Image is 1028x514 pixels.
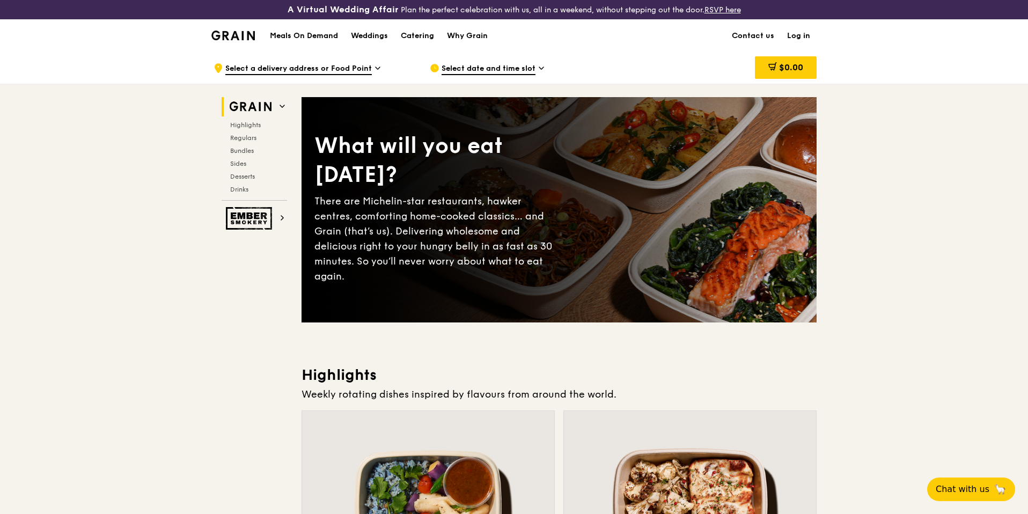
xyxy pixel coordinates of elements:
[704,5,741,14] a: RSVP here
[226,207,275,230] img: Ember Smokery web logo
[440,20,494,52] a: Why Grain
[442,63,535,75] span: Select date and time slot
[351,20,388,52] div: Weddings
[781,20,817,52] a: Log in
[211,31,255,40] img: Grain
[936,483,989,496] span: Chat with us
[302,365,817,385] h3: Highlights
[447,20,488,52] div: Why Grain
[314,194,559,284] div: There are Michelin-star restaurants, hawker centres, comforting home-cooked classics… and Grain (...
[927,478,1015,501] button: Chat with us🦙
[230,160,246,167] span: Sides
[230,134,256,142] span: Regulars
[288,4,399,15] h3: A Virtual Wedding Affair
[401,20,434,52] div: Catering
[230,173,255,180] span: Desserts
[225,63,372,75] span: Select a delivery address or Food Point
[314,131,559,189] div: What will you eat [DATE]?
[230,147,254,155] span: Bundles
[211,19,255,51] a: GrainGrain
[230,121,261,129] span: Highlights
[779,62,803,72] span: $0.00
[344,20,394,52] a: Weddings
[270,31,338,41] h1: Meals On Demand
[205,4,823,15] div: Plan the perfect celebration with us, all in a weekend, without stepping out the door.
[994,483,1007,496] span: 🦙
[302,387,817,402] div: Weekly rotating dishes inspired by flavours from around the world.
[230,186,248,193] span: Drinks
[394,20,440,52] a: Catering
[226,97,275,116] img: Grain web logo
[725,20,781,52] a: Contact us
